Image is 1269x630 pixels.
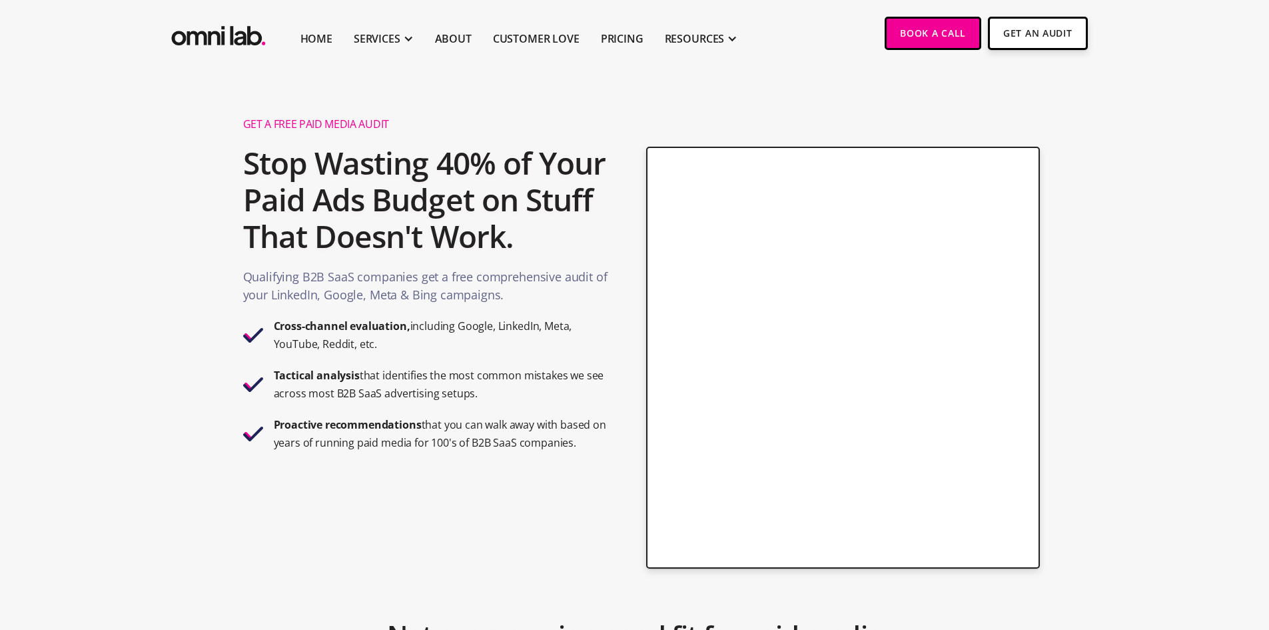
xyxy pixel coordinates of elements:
[435,31,472,47] a: About
[354,31,400,47] div: SERVICES
[243,138,610,262] h2: Stop Wasting 40% of Your Paid Ads Budget on Stuff That Doesn't Work.
[665,31,725,47] div: RESOURCES
[169,17,268,49] a: home
[601,31,643,47] a: Pricing
[274,417,606,450] strong: that you can walk away with based on years of running paid media for 100's of B2B SaaS companies.
[274,319,572,351] strong: including Google, LinkedIn, Meta, YouTube, Reddit, etc.
[988,17,1087,50] a: Get An Audit
[885,17,981,50] a: Book a Call
[243,268,610,311] p: Qualifying B2B SaaS companies get a free comprehensive audit of your LinkedIn, Google, Meta & Bin...
[300,31,332,47] a: Home
[669,181,1017,534] iframe: Form 0
[1029,475,1269,630] iframe: Chat Widget
[493,31,580,47] a: Customer Love
[243,117,610,131] h1: Get a Free Paid Media Audit
[169,17,268,49] img: Omni Lab: B2B SaaS Demand Generation Agency
[274,368,360,383] strong: Tactical analysis
[274,319,410,333] strong: Cross-channel evaluation,
[274,368,604,401] strong: that identifies the most common mistakes we see across most B2B SaaS advertising setups.
[274,417,422,432] strong: Proactive recommendations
